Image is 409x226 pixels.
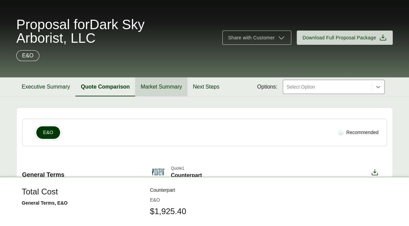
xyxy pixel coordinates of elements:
p: E&O [22,52,34,60]
span: Counterpart [171,171,202,180]
button: Download option [368,165,382,180]
span: Download Full Proposal Package [302,34,376,41]
button: Executive Summary [16,77,75,96]
button: Next Steps [187,77,225,96]
span: Proposal for Dark Sky Arborist, LLC [16,18,214,45]
div: Non-Admitted [152,211,181,218]
div: Recommended [335,126,381,139]
button: E&O [36,126,60,139]
button: Share with Customer [222,31,291,45]
p: Rating [27,191,41,199]
img: Counterpart-Logo [152,165,165,179]
button: Quote Comparison [75,77,135,96]
span: E&O [43,129,53,136]
button: Download Full Proposal Package [297,31,393,45]
p: Admitted [27,211,46,218]
span: Quote 1 [171,165,202,171]
span: Options: [257,83,277,91]
div: General Terms [22,160,138,185]
button: Market Summary [135,77,187,96]
span: Share with Customer [228,34,275,41]
div: None [152,191,163,199]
